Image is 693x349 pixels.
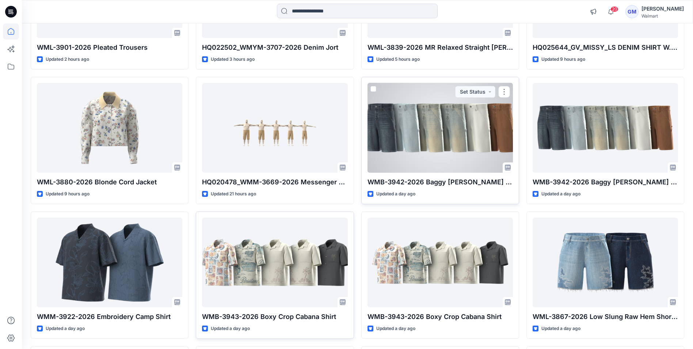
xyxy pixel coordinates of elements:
p: WMB-3943-2026 Boxy Crop Cabana Shirt [368,312,513,322]
p: HQ022502_WMYM-3707-2026 Denim Jort [202,42,347,53]
p: Updated a day ago [376,325,415,333]
p: WML-3880-2026 Blonde Cord Jacket [37,177,182,187]
p: WMM-3922-2026 Embroidery Camp Shirt [37,312,182,322]
p: Updated 9 hours ago [541,56,585,63]
p: WML-3867-2026 Low Slung Raw Hem Short - Inseam 7" [533,312,678,322]
p: Updated 9 hours ago [46,190,90,198]
p: Updated a day ago [376,190,415,198]
a: WMB-3942-2026 Baggy Carpenter Short [533,83,678,173]
p: WML-3839-2026 MR Relaxed Straight [PERSON_NAME] [368,42,513,53]
a: WMB-3943-2026 Boxy Crop Cabana Shirt [368,218,513,307]
a: WMB-3942-2026 Baggy Carpenter Short [368,83,513,173]
p: WMB-3943-2026 Boxy Crop Cabana Shirt [202,312,347,322]
p: Updated a day ago [541,325,580,333]
p: HQ020478_WMM-3669-2026 Messenger Cargo Short [202,177,347,187]
a: WML-3880-2026 Blonde Cord Jacket [37,83,182,173]
p: Updated 21 hours ago [211,190,256,198]
p: Updated a day ago [211,325,250,333]
p: Updated 3 hours ago [211,56,255,63]
div: [PERSON_NAME] [641,4,684,13]
p: WMB-3942-2026 Baggy [PERSON_NAME] Short [533,177,678,187]
p: WMB-3942-2026 Baggy [PERSON_NAME] Short [368,177,513,187]
p: WML-3901-2026 Pleated Trousers [37,42,182,53]
p: Updated a day ago [541,190,580,198]
a: WMM-3922-2026 Embroidery Camp Shirt [37,218,182,307]
p: Updated 2 hours ago [46,56,89,63]
div: GM [625,5,639,18]
p: Updated a day ago [46,325,85,333]
span: 20 [610,6,618,12]
a: HQ020478_WMM-3669-2026 Messenger Cargo Short [202,83,347,173]
a: WML-3867-2026 Low Slung Raw Hem Short - Inseam 7" [533,218,678,307]
p: Updated 5 hours ago [376,56,420,63]
a: WMB-3943-2026 Boxy Crop Cabana Shirt [202,218,347,307]
div: Walmart [641,13,684,19]
p: HQ025644_GV_MISSY_LS DENIM SHIRT W. CONTRAT CORD PIPING [533,42,678,53]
